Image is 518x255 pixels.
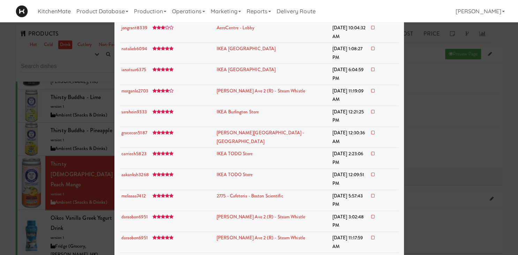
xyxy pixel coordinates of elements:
a: AeroCentre - Lobby [217,24,254,31]
img: Micromart [16,5,28,17]
a: [PERSON_NAME] Ave 2 (R) - Steam Whistle [217,88,305,94]
a: [PERSON_NAME] Ave 2 (R) - Steam Whistle [217,213,305,220]
td: [DATE] 5:57:43 PM [331,190,369,211]
a: daraobon6951 [121,213,148,220]
a: IKEA TODO Store [217,150,253,157]
a: 2775 - Cafeteria - Boston Scientific [217,193,283,199]
a: ianatsur6375 [121,66,146,73]
a: gracecon5187 [121,129,147,136]
a: IKEA [GEOGRAPHIC_DATA] [217,66,276,73]
a: melissaa7412 [121,193,146,199]
td: [DATE] 11:19:09 AM [331,85,369,106]
a: daraobon6951 [121,234,148,241]
td: [DATE] 2:23:06 PM [331,148,369,169]
td: [DATE] 11:17:59 AM [331,232,369,253]
td: [DATE] 1:08:27 PM [331,43,369,64]
td: [DATE] 12:30:36 AM [331,127,369,148]
a: [PERSON_NAME] Ave 2 (R) - Steam Whistle [217,234,305,241]
a: aakanksh3268 [121,171,149,178]
td: [DATE] 12:09:51 PM [331,169,369,190]
a: natalieb6094 [121,45,147,52]
a: IKEA Burlington Store [217,108,259,115]
a: [PERSON_NAME][GEOGRAPHIC_DATA] - [GEOGRAPHIC_DATA] [217,129,304,145]
a: IKEA [GEOGRAPHIC_DATA] [217,45,276,52]
td: [DATE] 3:02:48 PM [331,211,369,232]
a: carriech5823 [121,150,147,157]
td: [DATE] 12:21:25 PM [331,106,369,127]
a: sarahein9333 [121,108,147,115]
a: IKEA TODO Store [217,171,253,178]
a: jongrant8339 [121,24,147,31]
td: [DATE] 6:04:59 PM [331,64,369,85]
a: morganlo2703 [121,88,148,94]
td: [DATE] 10:04:32 AM [331,22,369,43]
